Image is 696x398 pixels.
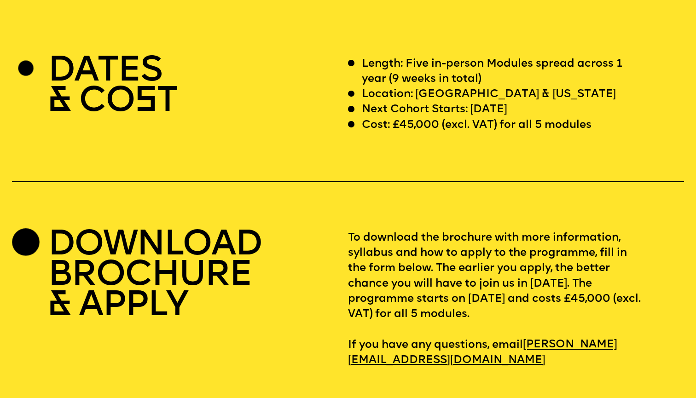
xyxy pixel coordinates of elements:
p: Length: Five in-person Modules spread across 1 year (9 weeks in total) [362,57,643,87]
a: [PERSON_NAME][EMAIL_ADDRESS][DOMAIN_NAME] [348,335,617,370]
p: Cost: £45,000 (excl. VAT) for all 5 modules [362,118,592,133]
p: Location: [GEOGRAPHIC_DATA] & [US_STATE] [362,87,616,102]
h2: DATES & CO T [48,57,177,117]
p: Next Cohort Starts: [DATE] [362,102,507,117]
span: S [134,84,157,120]
h2: DOWNLOAD BROCHURE & APPLY [48,231,262,322]
p: To download the brochure with more information, syllabus and how to apply to the programme, fill ... [348,231,684,368]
